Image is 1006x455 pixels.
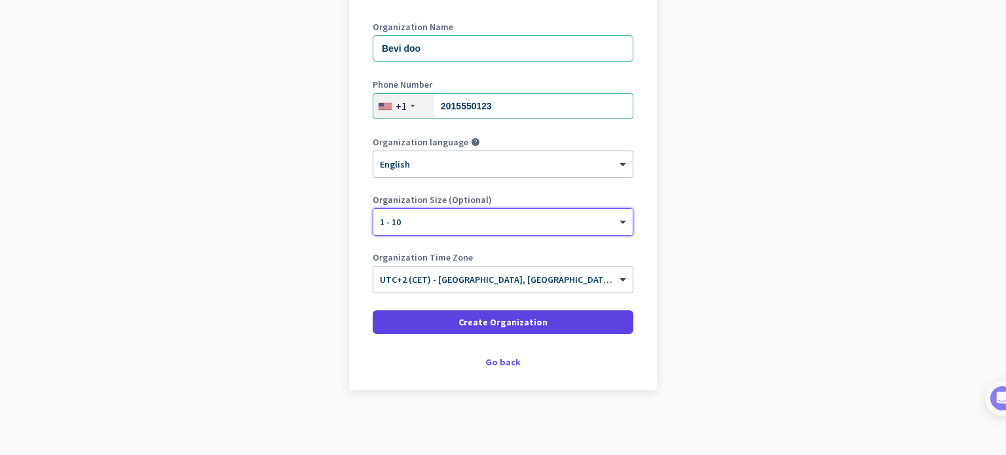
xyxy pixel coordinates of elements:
[373,22,633,31] label: Organization Name
[373,253,633,262] label: Organization Time Zone
[373,137,468,147] label: Organization language
[373,357,633,367] div: Go back
[396,100,407,113] div: +1
[373,35,633,62] input: What is the name of your organization?
[471,137,480,147] i: help
[373,310,633,334] button: Create Organization
[373,80,633,89] label: Phone Number
[373,93,633,119] input: 201-555-0123
[458,316,548,329] span: Create Organization
[373,195,633,204] label: Organization Size (Optional)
